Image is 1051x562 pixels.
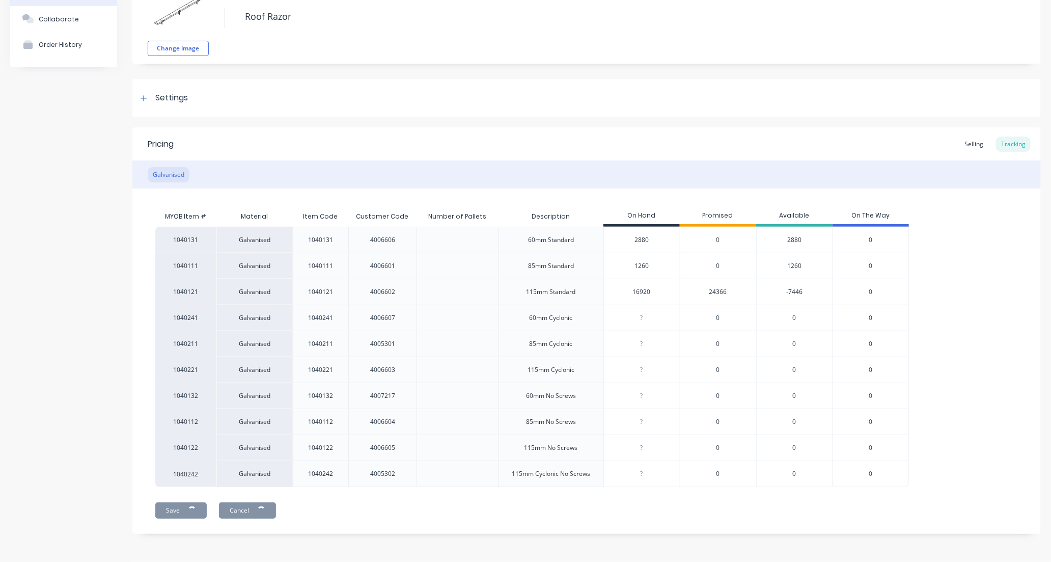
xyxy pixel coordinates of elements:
div: 0 [756,357,833,383]
div: 1260 [604,253,680,279]
div: ? [604,461,680,487]
div: 60mm Cyclonic [530,313,573,323]
button: Order History [10,32,117,57]
div: 1260 [756,253,833,279]
div: 1040132 [155,383,216,409]
button: Change image [148,41,209,56]
div: Galvanised [148,167,189,182]
div: MYOB Item # [155,206,216,227]
div: 4006603 [370,365,395,374]
div: Settings [155,92,188,104]
span: 0 [716,339,720,349]
div: 1040111 [308,261,333,271]
span: 0 [869,313,872,323]
span: 0 [869,417,872,426]
div: ? [604,331,680,357]
div: Description [523,204,578,229]
span: 0 [869,287,872,297]
div: 85mm Cyclonic [530,339,573,349]
div: 1040241 [155,305,216,331]
div: On The Way [833,206,909,227]
span: 0 [716,313,720,323]
div: Number of Pallets [420,204,494,229]
div: 1040122 [308,443,333,452]
div: 115mm No Screws [524,443,578,452]
div: Pricing [148,138,174,150]
div: Collaborate [39,15,79,23]
div: 0 [756,435,833,461]
span: 0 [869,469,872,478]
div: 1040221 [155,357,216,383]
div: 1040211 [155,331,216,357]
div: 2880 [604,227,680,253]
div: Galvanised [216,383,293,409]
div: On Hand [603,206,680,227]
div: Item Code [295,204,346,229]
div: 85mm Standard [528,261,574,271]
span: 0 [716,469,720,478]
div: 0 [756,331,833,357]
div: 1040131 [308,235,333,245]
div: 4006606 [370,235,395,245]
div: Galvanised [216,331,293,357]
span: 0 [869,365,872,374]
div: 115mm Cyclonic [528,365,574,374]
div: ? [604,383,680,409]
span: 24366 [709,287,727,297]
div: Galvanised [216,357,293,383]
div: 1040112 [308,417,333,426]
div: 4006605 [370,443,395,452]
div: 4005302 [370,469,395,478]
button: Cancel [219,502,276,519]
div: -7446 [756,279,833,305]
div: 1040121 [155,279,216,305]
div: 4007217 [370,391,395,400]
div: 4006601 [370,261,395,271]
div: 2880 [756,227,833,253]
div: Promised [680,206,756,227]
div: 1040111 [155,253,216,279]
span: 0 [716,365,720,374]
div: 115mm Cyclonic No Screws [512,469,590,478]
div: 1040241 [308,313,333,323]
div: 115mm Standard [527,287,576,297]
div: 0 [756,461,833,487]
div: 0 [756,383,833,409]
div: 1040122 [155,435,216,461]
div: 1040211 [308,339,333,349]
div: Selling [959,137,988,152]
span: 0 [869,443,872,452]
div: 1040131 [155,227,216,253]
span: 0 [716,443,720,452]
textarea: Roof Razor [240,5,942,29]
div: 1040121 [308,287,333,297]
div: Customer Code [348,204,417,229]
div: Galvanised [216,409,293,435]
div: 4006602 [370,287,395,297]
div: Galvanised [216,305,293,331]
div: Galvanised [216,227,293,253]
div: 4006604 [370,417,395,426]
span: 0 [716,261,720,271]
div: 60mm No Screws [526,391,576,400]
span: 0 [869,339,872,349]
div: ? [604,357,680,383]
div: ? [604,409,680,435]
div: 1040132 [308,391,333,400]
div: 16920 [604,279,680,305]
div: Available [756,206,833,227]
div: 4006607 [370,313,395,323]
div: ? [604,435,680,461]
span: 0 [716,235,720,245]
div: ? [604,305,680,331]
div: 4005301 [370,339,395,349]
div: Material [216,206,293,227]
span: 0 [869,261,872,271]
span: 0 [869,235,872,245]
div: 0 [756,409,833,435]
span: 0 [869,391,872,400]
div: Tracking [996,137,1031,152]
button: Collaborate [10,6,117,32]
div: 1040221 [308,365,333,374]
span: 0 [716,391,720,400]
